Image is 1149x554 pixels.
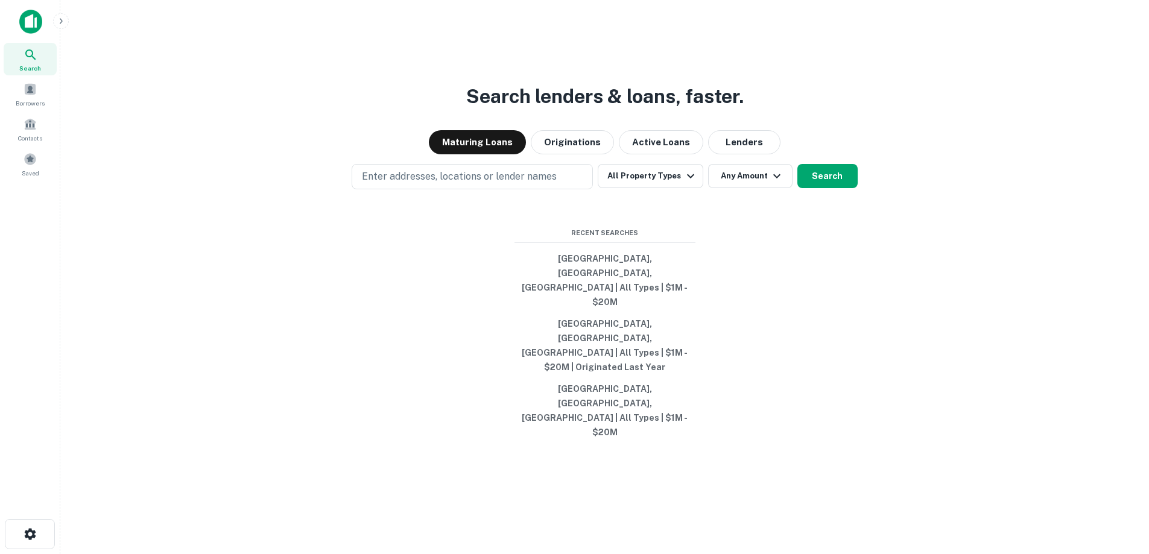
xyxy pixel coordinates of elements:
button: Enter addresses, locations or lender names [352,164,593,189]
a: Search [4,43,57,75]
p: Enter addresses, locations or lender names [362,169,557,184]
button: Active Loans [619,130,703,154]
button: [GEOGRAPHIC_DATA], [GEOGRAPHIC_DATA], [GEOGRAPHIC_DATA] | All Types | $1M - $20M | Originated Las... [514,313,695,378]
img: capitalize-icon.png [19,10,42,34]
button: All Property Types [598,164,703,188]
button: [GEOGRAPHIC_DATA], [GEOGRAPHIC_DATA], [GEOGRAPHIC_DATA] | All Types | $1M - $20M [514,378,695,443]
button: Search [797,164,858,188]
span: Recent Searches [514,228,695,238]
button: Any Amount [708,164,793,188]
button: Lenders [708,130,780,154]
span: Saved [22,168,39,178]
button: [GEOGRAPHIC_DATA], [GEOGRAPHIC_DATA], [GEOGRAPHIC_DATA] | All Types | $1M - $20M [514,248,695,313]
a: Borrowers [4,78,57,110]
span: Search [19,63,41,73]
a: Saved [4,148,57,180]
button: Originations [531,130,614,154]
span: Contacts [18,133,42,143]
span: Borrowers [16,98,45,108]
a: Contacts [4,113,57,145]
button: Maturing Loans [429,130,526,154]
h3: Search lenders & loans, faster. [466,82,744,111]
iframe: Chat Widget [1089,458,1149,515]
